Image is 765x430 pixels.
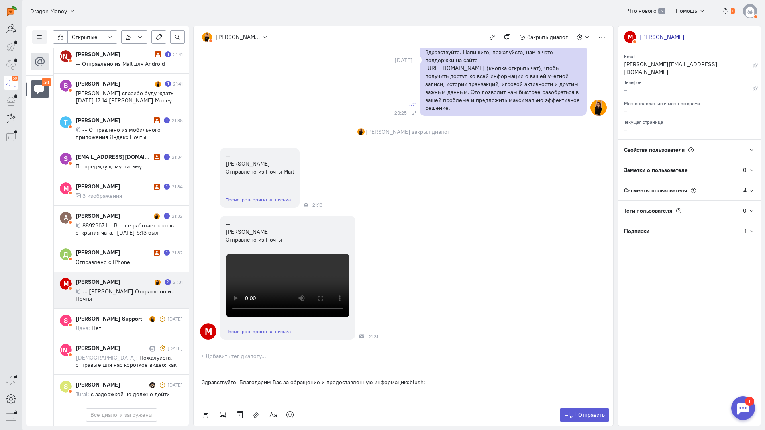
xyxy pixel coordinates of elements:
div: [PERSON_NAME][EMAIL_ADDRESS][DOMAIN_NAME] [624,60,753,78]
button: Отправить [560,408,610,422]
text: S [64,382,68,391]
div: Есть неотвеченное сообщение пользователя [164,213,170,219]
span: 21:13 [312,202,322,208]
div: [DATE] [167,315,183,322]
div: [PERSON_NAME] [76,212,152,220]
div: Местоположение и местное время [624,98,755,107]
div: [EMAIL_ADDRESS][DOMAIN_NAME] [76,153,152,161]
span: [DEMOGRAPHIC_DATA]: [76,354,138,361]
button: 1 [718,4,739,18]
div: [PERSON_NAME] [640,33,685,41]
div: [DATE] [386,55,422,66]
span: Dragon Money [30,7,67,15]
div: [PERSON_NAME] [76,50,153,58]
div: 21:31 [173,279,183,285]
span: Теги пользователя [624,207,672,214]
div: 21:32 [172,249,183,256]
div: 21:34 [172,183,183,190]
span: [PERSON_NAME] [366,128,410,136]
div: 21:34 [172,154,183,160]
span: Что нового [628,7,657,14]
span: -- [PERSON_NAME] Отправлено из Почты [76,288,174,302]
div: Текущая страница [624,117,755,125]
span: Сегменты пользователя [624,187,687,194]
button: Dragon Money [26,4,80,18]
small: Email [624,51,636,59]
img: Tural [149,382,155,388]
i: Диалог был отложен и он напомнил о себе [159,382,165,388]
text: В [64,81,68,90]
div: Есть неотвеченное сообщение пользователя [164,154,170,160]
button: Помощь [671,4,710,18]
i: Диалог был отложен и он напомнил о себе [159,345,165,351]
div: [DATE] [167,345,183,352]
span: -- Отправлено из мобильного приложения Яндекс Почты [76,126,161,141]
div: 50 [12,76,18,81]
div: -- [PERSON_NAME] Отправлено из Почты [226,220,350,244]
span: Открытые [72,33,98,41]
div: Есть неотвеченное сообщение пользователя [164,250,170,256]
div: Подписки [618,221,745,241]
div: [PERSON_NAME] [76,182,152,190]
span: – [624,126,627,133]
div: [DATE] [167,381,183,388]
img: Варвара [149,346,155,352]
span: Отправить [578,411,605,418]
img: Мишель [155,279,161,285]
span: Отправлено с iPhone [76,258,130,266]
div: [PERSON_NAME] [76,248,152,256]
div: 21:41 [173,80,183,87]
span: По предыдущему письму [76,163,142,170]
text: Т [64,118,68,126]
span: Закрыть диалог [527,33,568,41]
img: carrot-quest.svg [7,6,17,16]
span: с задержкой но должно дойти [91,391,170,398]
span: 1 [731,8,735,14]
p: [URL][DOMAIN_NAME] (кнопка открыть чат), чтобы получить доступ ко всей информации о вашей учетной... [425,64,581,112]
text: М [63,184,69,192]
div: Есть неотвеченное сообщение пользователя [165,51,171,57]
span: [PERSON_NAME] спасибо буду ждать [DATE] 17:14 [PERSON_NAME] Money <[EMAIL_ADDRESS][DOMAIN_NAME]>: [76,90,177,111]
i: Диалог не разобран [155,51,161,57]
div: 21:38 [172,117,183,124]
button: [PERSON_NAME] [198,30,272,44]
text: A [64,213,68,222]
span: – [624,107,627,114]
img: Дана [149,316,155,322]
i: Диалог не разобран [154,184,160,190]
button: Закрыть диалог [515,30,573,44]
span: 21:31 [368,334,378,340]
div: [PERSON_NAME] Support [76,315,147,322]
button: Открытые [67,30,117,44]
span: закрыл диалог [412,128,450,136]
i: Диалог не разобран [154,117,160,123]
div: 0 [743,207,747,215]
div: [PERSON_NAME] [76,344,147,352]
div: – [624,86,753,96]
button: Все диалоги загружены [86,408,157,422]
img: Мишель [155,81,161,87]
div: Почта [359,334,364,339]
text: М [628,33,633,41]
span: Дана: [76,324,90,332]
div: [PERSON_NAME] [76,80,153,88]
div: 50 [42,78,51,87]
div: [PERSON_NAME] [76,278,153,286]
p: Здравствуйте! Благодарим Вас за обращение и предоставленную информацию:blush: [202,378,605,386]
div: 21:41 [173,51,183,58]
text: [PERSON_NAME] [39,52,92,60]
div: [PERSON_NAME] [76,116,152,124]
a: Что нового 39 [624,4,669,18]
text: [PERSON_NAME] [39,346,92,354]
div: Есть неотвеченное сообщение пользователя [164,184,170,190]
span: 39 [658,8,665,14]
div: Есть неотвеченное сообщение пользователя [164,117,170,123]
div: 4 [743,186,747,194]
img: 1733255281094-mibdz4xl.jpeg [202,32,212,42]
span: Нет [92,324,101,332]
a: 50 [4,76,18,90]
div: 1 [745,227,747,235]
span: Свойства пользователя [624,146,685,153]
div: Веб-панель [411,110,416,115]
div: Есть неотвеченное сообщение пользователя [165,81,171,87]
